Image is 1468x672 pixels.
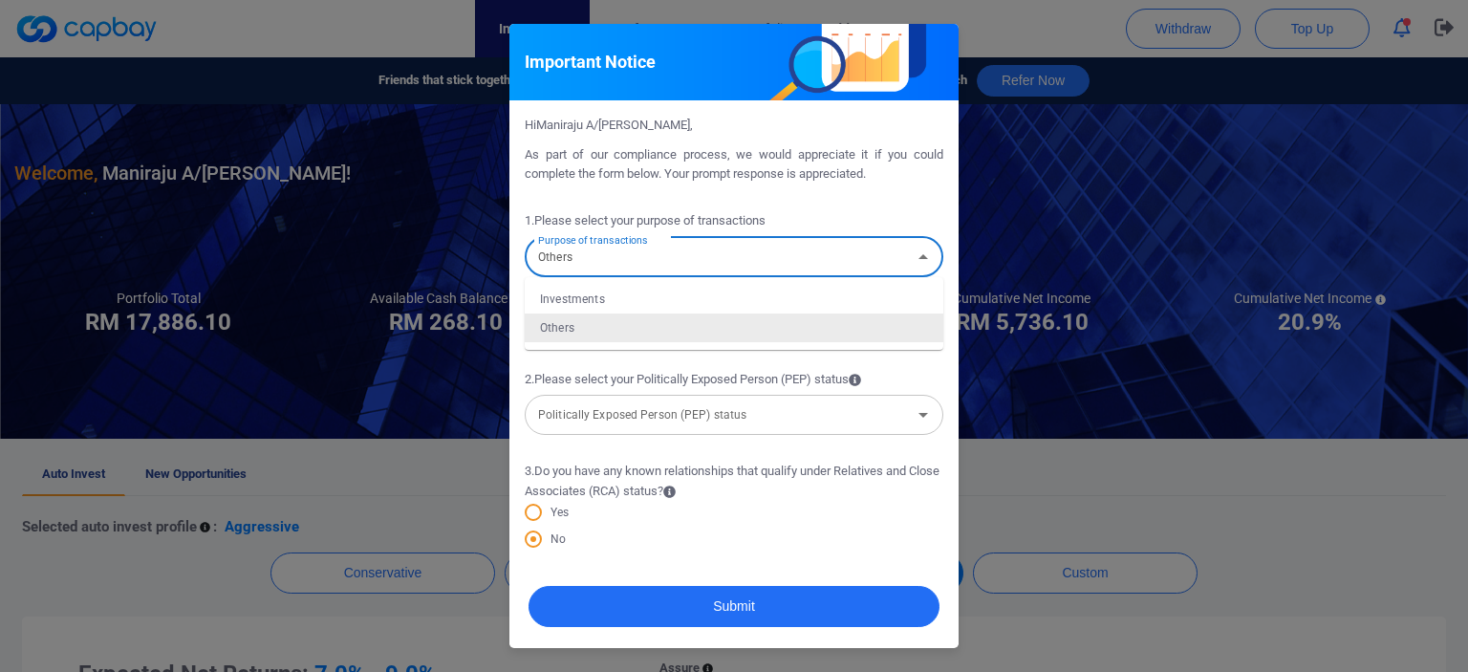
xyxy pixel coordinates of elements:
[525,314,943,342] li: Others
[542,531,566,548] span: No
[525,211,766,231] span: 1 . Please select your purpose of transactions
[538,228,648,252] label: Purpose of transactions
[910,401,937,428] button: Open
[525,51,656,74] h5: Important Notice
[525,285,943,314] li: Investments
[525,116,943,136] p: Hi Maniraju A/[PERSON_NAME] ,
[525,462,943,502] span: 3 . Do you have any known relationships that qualify under Relatives and Close Associates (RCA) s...
[910,244,937,271] button: Close
[525,370,861,390] span: 2 . Please select your Politically Exposed Person (PEP) status
[542,504,569,521] span: Yes
[525,145,943,185] p: As part of our compliance process, we would appreciate it if you could complete the form below. Y...
[529,586,939,627] button: Submit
